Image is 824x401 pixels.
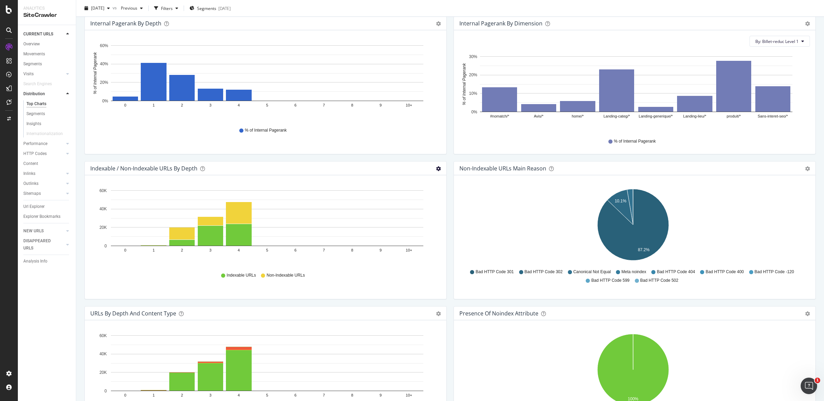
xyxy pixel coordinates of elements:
div: HTTP Codes [23,150,47,157]
button: Segments[DATE] [187,3,233,14]
text: 10.1% [615,199,626,204]
text: Landing-lieu/* [683,114,707,119]
span: 1 [815,378,820,383]
text: 9 [379,393,381,398]
text: 7 [323,248,325,253]
div: Top Charts [26,100,46,108]
text: 40K [100,207,107,212]
text: 2 [181,393,183,398]
span: Bad HTTP Code 302 [525,269,563,275]
span: Bad HTTP Code 599 [591,278,629,283]
svg: A chart. [459,52,806,132]
div: Visits [23,70,34,78]
text: 0% [102,99,108,103]
div: Movements [23,51,45,58]
span: 2025 Sep. 8th [91,5,104,11]
div: gear [805,21,810,26]
div: Outlinks [23,180,38,187]
a: Segments [23,60,71,68]
a: CURRENT URLS [23,31,64,38]
text: 10+ [406,393,412,398]
text: 1 [152,248,154,253]
text: 5 [266,103,268,108]
div: Content [23,160,38,167]
text: produit/* [727,114,741,119]
text: 8 [351,248,353,253]
text: 3 [209,393,211,398]
text: 2 [181,248,183,253]
a: Sitemaps [23,190,64,197]
text: 6 [295,393,297,398]
div: Sitemaps [23,190,41,197]
span: Bad HTTP Code 301 [476,269,514,275]
svg: A chart. [90,186,437,266]
span: By: Billet-reduc Level 1 [755,38,799,44]
div: Presence of noindex attribute [459,310,538,317]
text: 60K [100,188,107,193]
text: 20% [469,73,477,78]
div: Insights [26,120,41,127]
text: 5 [266,393,268,398]
text: 87.2% [638,247,650,252]
a: Movements [23,51,71,58]
div: SiteCrawler [23,11,70,19]
text: 0 [124,393,126,398]
div: Performance [23,140,47,147]
text: 30% [469,54,477,59]
text: home/* [572,114,584,119]
text: Landing-categ/* [604,114,630,119]
text: Avis/* [534,114,544,119]
a: Distribution [23,90,64,98]
a: Segments [26,110,71,118]
text: 0 [104,389,107,393]
div: CURRENT URLS [23,31,53,38]
text: 7 [323,393,325,398]
text: 0% [471,110,478,114]
text: 4 [238,103,240,108]
div: Segments [26,110,45,118]
svg: A chart. [459,186,806,266]
text: 2 [181,103,183,108]
button: Previous [118,3,146,14]
text: % of Internal Pagerank [93,52,98,94]
span: Bad HTTP Code 502 [640,278,678,283]
div: Analysis Info [23,258,47,265]
text: 10+ [406,248,412,253]
text: 4 [238,248,240,253]
div: Segments [23,60,42,68]
text: #nomatch/* [490,114,509,119]
text: 40K [100,352,107,357]
span: vs [113,4,118,10]
div: URLs by Depth and Content Type [90,310,176,317]
text: 8 [351,393,353,398]
text: 0 [124,248,126,253]
a: Search Engines [23,80,59,88]
text: 20% [100,80,108,85]
text: 10+ [406,103,412,108]
span: Indexable URLs [227,272,256,278]
button: [DATE] [82,3,113,14]
a: Internationalization [26,130,70,137]
a: Visits [23,70,64,78]
a: Overview [23,41,71,48]
div: gear [436,166,441,171]
span: % of Internal Pagerank [614,138,656,144]
div: Indexable / Non-Indexable URLs by Depth [90,165,197,172]
text: 3 [209,248,211,253]
text: 6 [295,103,297,108]
div: [DATE] [218,5,231,11]
text: 1 [152,103,154,108]
span: Segments [197,5,216,11]
text: 20K [100,370,107,375]
span: Canonical Not Equal [573,269,611,275]
a: Analysis Info [23,258,71,265]
text: 0 [104,244,107,248]
div: gear [436,21,441,26]
a: Outlinks [23,180,64,187]
div: A chart. [90,41,437,121]
text: 8 [351,103,353,108]
a: HTTP Codes [23,150,64,157]
div: Distribution [23,90,45,98]
div: gear [805,311,810,316]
